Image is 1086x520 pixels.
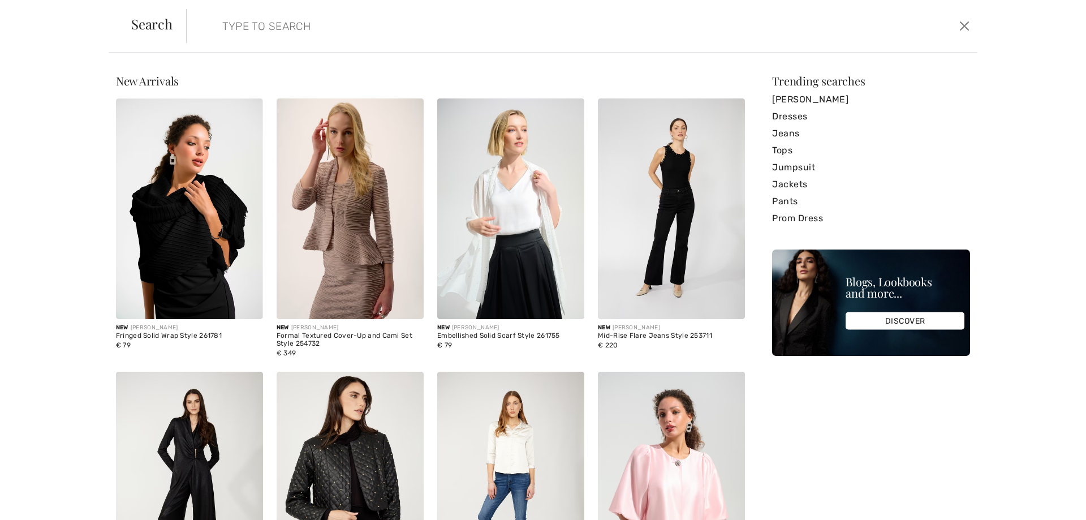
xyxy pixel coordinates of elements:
[214,9,770,43] input: TYPE TO SEARCH
[25,8,48,18] span: Chat
[598,341,618,349] span: € 220
[116,324,263,332] div: [PERSON_NAME]
[116,341,131,349] span: € 79
[277,324,424,332] div: [PERSON_NAME]
[116,98,263,319] img: Fringed Solid Wrap Style 261781. Black
[277,324,289,331] span: New
[116,73,179,88] span: New Arrivals
[772,75,970,87] div: Trending searches
[772,210,970,227] a: Prom Dress
[598,332,745,340] div: Mid-Rise Flare Jeans Style 253711
[772,159,970,176] a: Jumpsuit
[437,341,452,349] span: € 79
[598,98,745,319] img: Mid-Rise Flare Jeans Style 253711. Black
[437,332,584,340] div: Embellished Solid Scarf Style 261755
[772,176,970,193] a: Jackets
[772,125,970,142] a: Jeans
[131,17,173,31] span: Search
[772,142,970,159] a: Tops
[956,17,973,35] button: Close
[772,250,970,356] img: Blogs, Lookbooks and more...
[116,332,263,340] div: Fringed Solid Wrap Style 261781
[277,349,296,357] span: € 349
[598,324,610,331] span: New
[846,312,964,330] div: DISCOVER
[437,324,450,331] span: New
[772,108,970,125] a: Dresses
[772,193,970,210] a: Pants
[277,332,424,348] div: Formal Textured Cover-Up and Cami Set Style 254732
[277,98,424,319] img: Formal Textured Cover-Up and Cami Set Style 254732. Midnight Blue
[772,91,970,108] a: [PERSON_NAME]
[598,324,745,332] div: [PERSON_NAME]
[437,98,584,319] img: Embellished Solid Scarf Style 261755. Vanilla 30
[846,276,964,299] div: Blogs, Lookbooks and more...
[437,324,584,332] div: [PERSON_NAME]
[116,324,128,331] span: New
